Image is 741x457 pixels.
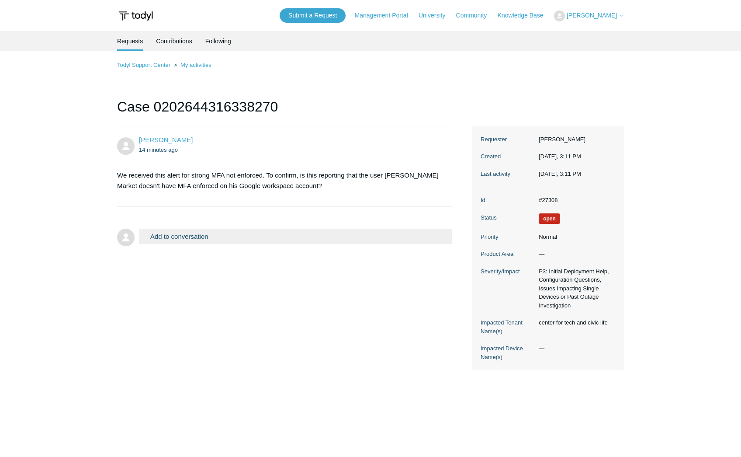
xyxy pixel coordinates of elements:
dt: Status [481,213,534,222]
span: [PERSON_NAME] [567,12,617,19]
time: 08/11/2025, 15:11 [539,153,581,160]
dd: Normal [534,233,615,241]
a: Management Portal [355,11,417,20]
a: Contributions [156,31,192,51]
time: 08/11/2025, 15:11 [539,171,581,177]
dt: Impacted Tenant Name(s) [481,318,534,335]
li: Requests [117,31,143,51]
dt: Created [481,152,534,161]
span: Chris Hryszko [139,136,193,143]
time: 08/11/2025, 15:11 [139,147,178,153]
dt: Id [481,196,534,205]
dt: Product Area [481,250,534,258]
a: Submit a Request [280,8,346,23]
dd: [PERSON_NAME] [534,135,615,144]
dt: Severity/Impact [481,267,534,276]
li: My activities [172,62,211,68]
dt: Impacted Device Name(s) [481,344,534,361]
span: We are working on a response for you [539,213,560,224]
li: Todyl Support Center [117,62,172,68]
dd: P3: Initial Deployment Help, Configuration Questions, Issues Impacting Single Devices or Past Out... [534,267,615,310]
dd: — [534,250,615,258]
img: Todyl Support Center Help Center home page [117,8,154,24]
dt: Priority [481,233,534,241]
a: Community [456,11,496,20]
dd: center for tech and civic life [534,318,615,327]
h1: Case 0202644316338270 [117,96,452,126]
p: We received this alert for strong MFA not enforced. To confirm, is this reporting that the user [... [117,170,443,191]
a: My activities [180,62,211,68]
button: Add to conversation [139,229,452,244]
a: University [419,11,454,20]
a: Knowledge Base [498,11,552,20]
a: [PERSON_NAME] [139,136,193,143]
a: Todyl Support Center [117,62,170,68]
dt: Requester [481,135,534,144]
dd: #27308 [534,196,615,205]
dd: — [534,344,615,353]
dt: Last activity [481,170,534,178]
button: [PERSON_NAME] [554,10,624,21]
a: Following [205,31,231,51]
